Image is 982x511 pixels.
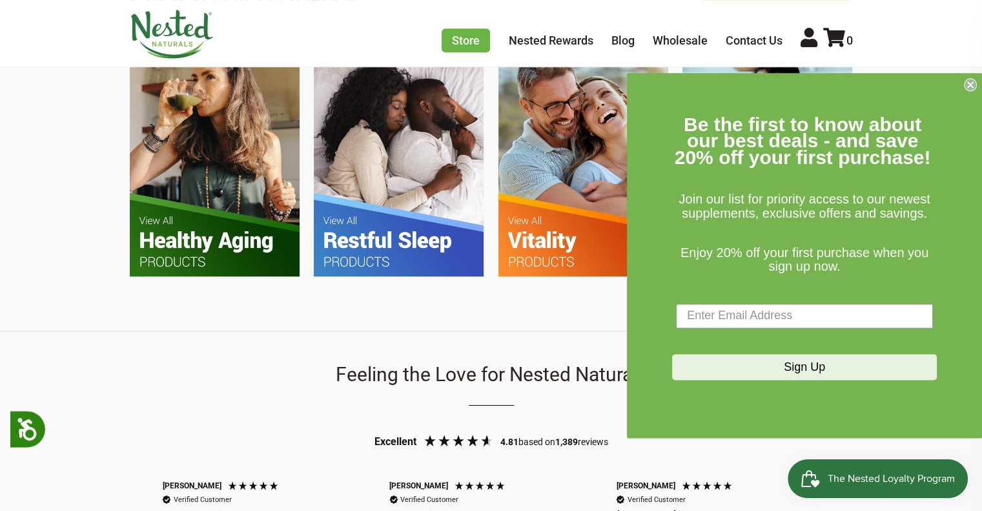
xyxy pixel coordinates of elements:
a: Store [442,28,490,52]
input: Enter Email Address [676,304,933,328]
div: FLYOUT Form [627,73,982,438]
button: Sign Up [672,354,937,380]
button: Close dialog [964,78,977,91]
div: Verified Customer [400,495,458,505]
img: FYS-Vitality.jpg [498,50,668,276]
div: Verified Customer [174,495,232,505]
div: reviews [555,436,608,449]
a: Nested Rewards [509,34,593,47]
iframe: Button to open loyalty program pop-up [788,459,969,498]
div: 4.81 Stars [420,433,497,451]
img: FYS-Restful-Sleep.jpg [314,50,484,276]
div: Excellent [374,435,416,449]
a: 0 [823,34,853,47]
span: 1,389 [555,437,578,447]
div: 5 Stars [227,481,282,494]
div: based on [500,436,555,449]
span: 0 [846,34,853,47]
div: Verified Customer [627,495,685,505]
img: FYS-Healthy-Aging.jpg [130,50,300,276]
span: Join our list for priority access to our newest supplements, exclusive offers and savings. [679,193,930,221]
a: Wholesale [653,34,708,47]
span: Enjoy 20% off your first purchase when you sign up now. [680,245,928,274]
a: Blog [611,34,635,47]
div: 5 Stars [680,481,735,494]
img: Nested Naturals [130,10,214,59]
span: Be the first to know about our best deals - and save 20% off your first purchase! [675,114,931,168]
div: 5 Stars [454,481,509,494]
a: Contact Us [726,34,783,47]
div: [PERSON_NAME] [389,481,448,492]
span: 4.81 [500,437,518,447]
div: [PERSON_NAME] [163,481,221,492]
div: [PERSON_NAME] [616,481,675,492]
